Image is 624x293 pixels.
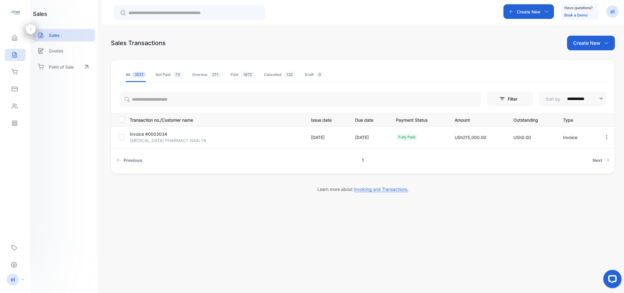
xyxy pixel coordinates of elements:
span: Next [593,157,602,163]
div: Cancelled [264,72,295,77]
p: Point of Sale [49,64,74,70]
p: el [11,276,15,284]
div: Overdue [192,72,221,77]
p: Sales [49,32,60,38]
p: Have questions? [564,5,593,11]
span: USh215,000.00 [455,135,486,140]
img: logo [11,8,20,17]
span: 1672 [241,72,254,77]
button: Sort by [539,91,606,106]
p: [MEDICAL_DATA] PHARMACY NAALYA [130,137,206,144]
p: [DATE] [355,134,383,141]
button: el [606,4,619,19]
a: Quotes [33,45,95,57]
ul: Pagination [111,155,615,166]
span: 0 [316,72,323,77]
a: Previous page [114,155,145,166]
p: Outstanding [513,116,550,123]
p: Create New [517,9,541,15]
p: Invoice #0003034 [130,131,188,137]
a: Page 1 is your current page [354,155,371,166]
span: Invoicing and Transactions. [354,187,408,192]
p: Learn more about [111,186,615,192]
div: All [126,72,146,77]
div: Paid [231,72,254,77]
p: Due date [355,116,383,123]
p: Sort by [546,96,560,102]
p: Transaction no./Customer name [130,116,303,123]
p: Type [563,116,591,123]
p: Quotes [49,48,63,54]
a: Sales [33,29,95,41]
p: Invoice [563,134,591,141]
span: Previous [124,157,142,163]
span: 2017 [132,72,146,77]
span: USh0.00 [513,135,531,140]
button: Create New [503,4,554,19]
a: Book a Demo [564,13,587,17]
a: Next page [590,155,612,166]
div: Not Paid [156,72,182,77]
span: 122 [284,72,295,77]
span: 271 [210,72,221,77]
p: Issue date [311,116,343,123]
p: el [610,8,615,16]
p: Payment Status [396,116,442,123]
p: Create New [573,39,600,47]
a: Point of Sale [33,60,95,73]
div: fully paid [396,134,418,141]
button: Create New [567,36,615,50]
p: [DATE] [311,134,343,141]
div: Draft [305,72,323,77]
iframe: LiveChat chat widget [598,267,624,293]
span: 73 [173,72,182,77]
h1: sales [33,10,47,18]
p: Amount [455,116,501,123]
div: Sales Transactions [111,38,166,48]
